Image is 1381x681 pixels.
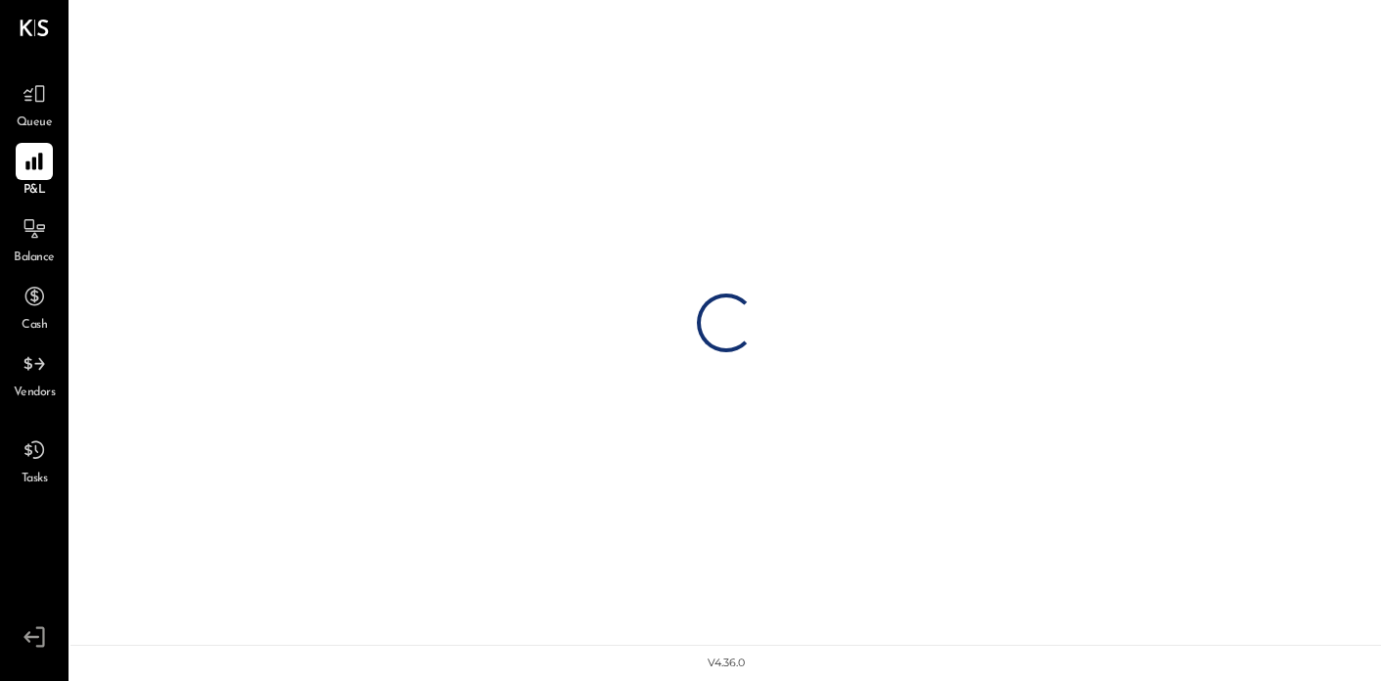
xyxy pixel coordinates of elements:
[1,431,68,488] a: Tasks
[1,210,68,267] a: Balance
[1,345,68,402] a: Vendors
[14,385,56,402] span: Vendors
[1,75,68,132] a: Queue
[14,250,55,267] span: Balance
[708,656,745,671] div: v 4.36.0
[22,471,48,488] span: Tasks
[23,182,46,200] span: P&L
[1,278,68,335] a: Cash
[1,143,68,200] a: P&L
[22,317,47,335] span: Cash
[17,114,53,132] span: Queue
